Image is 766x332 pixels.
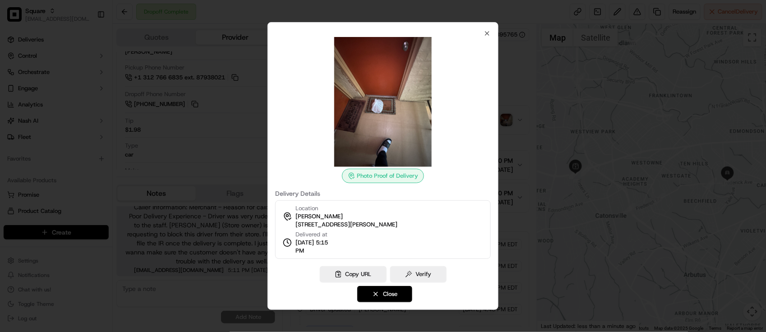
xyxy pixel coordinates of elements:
[295,212,343,221] span: [PERSON_NAME]
[9,36,164,51] p: Welcome 👋
[320,266,387,282] button: Copy URL
[318,37,448,167] img: photo_proof_of_delivery image
[31,95,114,102] div: We're available if you need us!
[76,132,83,139] div: 💻
[295,221,397,229] span: [STREET_ADDRESS][PERSON_NAME]
[18,131,69,140] span: Knowledge Base
[342,169,424,183] div: Photo Proof of Delivery
[275,190,491,197] label: Delivery Details
[9,9,27,27] img: Nash
[390,266,447,282] button: Verify
[5,127,73,143] a: 📗Knowledge Base
[295,231,337,239] span: Delivered at
[9,86,25,102] img: 1736555255976-a54dd68f-1ca7-489b-9aae-adbdc363a1c4
[64,152,109,160] a: Powered byPylon
[295,204,318,212] span: Location
[9,132,16,139] div: 📗
[153,89,164,100] button: Start new chat
[73,127,148,143] a: 💻API Documentation
[23,58,162,68] input: Got a question? Start typing here...
[85,131,145,140] span: API Documentation
[31,86,148,95] div: Start new chat
[295,239,337,255] span: [DATE] 5:15 PM
[357,286,412,302] button: Close
[90,153,109,160] span: Pylon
